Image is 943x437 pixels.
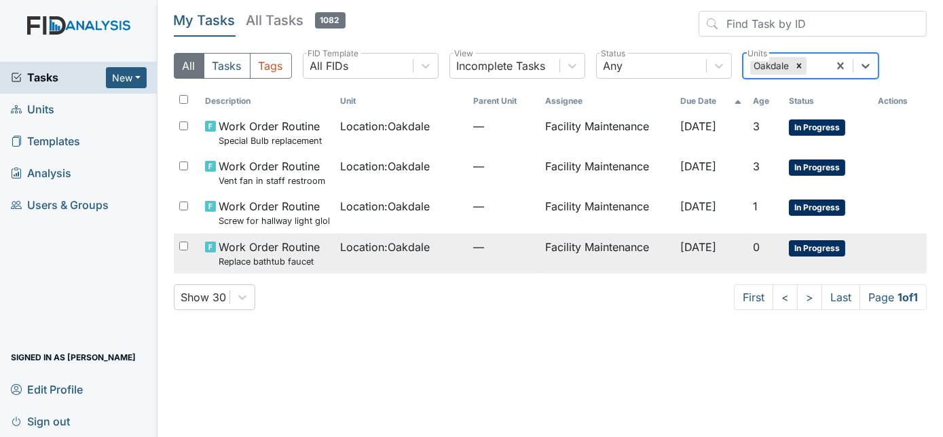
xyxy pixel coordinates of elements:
[457,58,546,74] div: Incomplete Tasks
[11,379,83,400] span: Edit Profile
[310,58,349,74] div: All FIDs
[821,284,860,310] a: Last
[753,119,760,133] span: 3
[219,158,325,187] span: Work Order Routine Vent fan in staff restroom
[179,95,188,104] input: Toggle All Rows Selected
[11,411,70,432] span: Sign out
[11,163,71,184] span: Analysis
[174,53,292,79] div: Type filter
[750,57,792,75] div: Oakdale
[789,159,845,176] span: In Progress
[789,119,845,136] span: In Progress
[468,90,540,113] th: Toggle SortBy
[340,239,430,255] span: Location : Oakdale
[204,53,251,79] button: Tasks
[540,153,675,193] td: Facility Maintenance
[773,284,798,310] a: <
[473,198,534,214] span: —
[734,284,773,310] a: First
[675,90,747,113] th: Toggle SortBy
[11,195,109,216] span: Users & Groups
[734,284,927,310] nav: task-pagination
[473,118,534,134] span: —
[473,239,534,255] span: —
[250,53,292,79] button: Tags
[219,134,322,147] small: Special Bulb replacement
[898,290,918,304] strong: 1 of 1
[219,255,320,268] small: Replace bathtub faucet
[174,53,204,79] button: All
[219,174,325,187] small: Vent fan in staff restroom
[747,90,783,113] th: Toggle SortBy
[783,90,872,113] th: Toggle SortBy
[797,284,822,310] a: >
[753,159,760,173] span: 3
[540,90,675,113] th: Assignee
[540,193,675,233] td: Facility Maintenance
[174,11,236,30] h5: My Tasks
[315,12,346,28] span: 1082
[340,158,430,174] span: Location : Oakdale
[335,90,468,113] th: Toggle SortBy
[219,198,329,227] span: Work Order Routine Screw for hallway light globe
[680,240,716,254] span: [DATE]
[181,289,227,305] div: Show 30
[473,158,534,174] span: —
[219,239,320,268] span: Work Order Routine Replace bathtub faucet
[604,58,623,74] div: Any
[872,90,927,113] th: Actions
[11,131,80,152] span: Templates
[11,99,54,120] span: Units
[200,90,335,113] th: Toggle SortBy
[540,233,675,273] td: Facility Maintenance
[11,69,106,85] a: Tasks
[106,67,147,88] button: New
[680,119,716,133] span: [DATE]
[219,214,329,227] small: Screw for hallway light globe
[340,198,430,214] span: Location : Oakdale
[219,118,322,147] span: Work Order Routine Special Bulb replacement
[340,118,430,134] span: Location : Oakdale
[789,240,845,256] span: In Progress
[246,11,346,30] h5: All Tasks
[753,240,760,254] span: 0
[859,284,927,310] span: Page
[789,199,845,216] span: In Progress
[699,11,927,37] input: Find Task by ID
[753,199,758,213] span: 1
[680,199,716,213] span: [DATE]
[680,159,716,173] span: [DATE]
[540,113,675,153] td: Facility Maintenance
[11,347,136,368] span: Signed in as [PERSON_NAME]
